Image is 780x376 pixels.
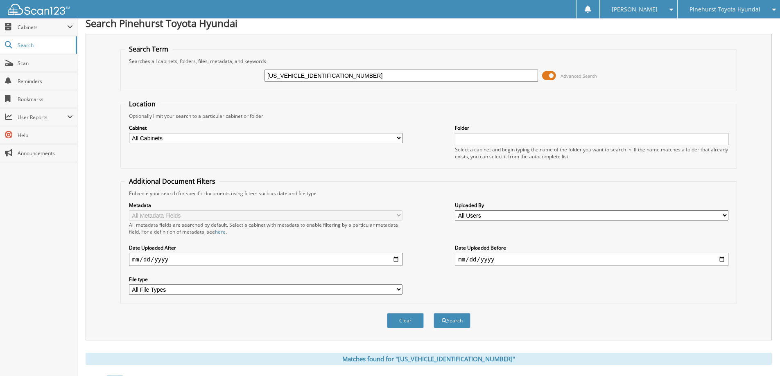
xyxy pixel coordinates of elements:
h1: Search Pinehurst Toyota Hyundai [86,16,772,30]
a: here [215,228,226,235]
input: start [129,253,402,266]
div: Select a cabinet and begin typing the name of the folder you want to search in. If the name match... [455,146,728,160]
span: Search [18,42,72,49]
label: File type [129,276,402,283]
span: Scan [18,60,73,67]
button: Clear [387,313,424,328]
img: scan123-logo-white.svg [8,4,70,15]
label: Metadata [129,202,402,209]
input: end [455,253,728,266]
label: Uploaded By [455,202,728,209]
span: Cabinets [18,24,67,31]
iframe: Chat Widget [739,337,780,376]
span: Announcements [18,150,73,157]
span: [PERSON_NAME] [612,7,658,12]
span: Bookmarks [18,96,73,103]
div: Matches found for "[US_VEHICLE_IDENTIFICATION_NUMBER]" [86,353,772,365]
span: User Reports [18,114,67,121]
label: Cabinet [129,124,402,131]
label: Folder [455,124,728,131]
div: Enhance your search for specific documents using filters such as date and file type. [125,190,733,197]
button: Search [434,313,470,328]
legend: Search Term [125,45,172,54]
div: Optionally limit your search to a particular cabinet or folder [125,113,733,119]
legend: Additional Document Filters [125,177,219,186]
div: All metadata fields are searched by default. Select a cabinet with metadata to enable filtering b... [129,221,402,235]
span: Reminders [18,78,73,85]
legend: Location [125,99,160,108]
span: Pinehurst Toyota Hyundai [690,7,760,12]
span: Advanced Search [561,73,597,79]
label: Date Uploaded Before [455,244,728,251]
label: Date Uploaded After [129,244,402,251]
div: Searches all cabinets, folders, files, metadata, and keywords [125,58,733,65]
span: Help [18,132,73,139]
